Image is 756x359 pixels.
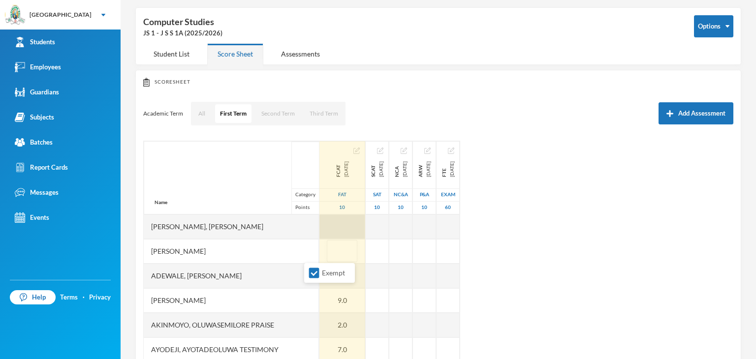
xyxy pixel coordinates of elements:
div: Assessments [271,43,330,64]
button: All [193,104,210,123]
p: Academic Term [143,110,183,118]
div: 10 [389,201,412,214]
div: [PERSON_NAME] [144,239,319,264]
div: Messages [15,187,59,198]
div: Notecheck And Attendance [389,188,412,201]
div: · [83,293,85,302]
button: Edit Assessment [353,147,360,154]
div: Guardians [15,87,59,97]
div: Name [144,191,178,214]
div: Assignment and Research Work [416,161,432,177]
div: First Term Examination [440,161,456,177]
div: Second Assessment Test [366,188,388,201]
div: Examination [437,188,459,201]
div: Project And Assignment [413,188,436,201]
button: Add Assessment [659,102,733,124]
div: [PERSON_NAME], [PERSON_NAME] [144,214,319,239]
div: Events [15,212,49,223]
button: Edit Assessment [377,147,383,154]
div: 9.0 [319,288,365,313]
img: edit [353,148,360,154]
div: Employees [15,62,61,72]
button: Edit Assessment [448,147,454,154]
button: Options [694,15,733,37]
span: NCA [393,161,401,177]
span: FTE [440,161,448,177]
button: First Term [215,104,252,123]
div: Students [15,37,55,47]
a: Terms [60,293,78,302]
div: [GEOGRAPHIC_DATA] [30,10,92,19]
img: edit [448,148,454,154]
button: Edit Assessment [424,147,431,154]
div: Adewale, [PERSON_NAME] [144,264,319,288]
span: ARW [416,161,424,177]
div: Computer Studies [143,15,679,38]
div: 10 [413,201,436,214]
div: Second Continuous Assessment Test [369,161,385,177]
span: Exempt [318,269,349,277]
div: 60 [437,201,459,214]
img: edit [377,148,383,154]
div: 10 [366,201,388,214]
span: SCAT [369,161,377,177]
div: First Continuous Assessment Test [334,161,350,177]
div: Akinmoyo, Oluwasemilore Praise [144,313,319,337]
div: Scoresheet [143,78,733,87]
img: edit [401,148,407,154]
div: Report Cards [15,162,68,173]
img: edit [424,148,431,154]
div: Score Sheet [207,43,263,64]
div: 10 [319,201,365,214]
button: Third Term [305,104,343,123]
span: FCAT [334,161,342,177]
div: First Assessment Test [319,188,365,201]
div: Notecheck and Attendance [393,161,409,177]
div: Category [291,188,319,201]
div: Batches [15,137,53,148]
div: JS 1 - J S S 1A (2025/2026) [143,29,679,38]
div: Student List [143,43,200,64]
button: Second Term [256,104,300,123]
div: Subjects [15,112,54,122]
a: Help [10,290,56,305]
div: [PERSON_NAME] [144,288,319,313]
div: 2.0 [319,313,365,337]
a: Privacy [89,293,111,302]
div: Points [291,201,319,214]
img: logo [5,5,25,25]
button: Edit Assessment [401,147,407,154]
